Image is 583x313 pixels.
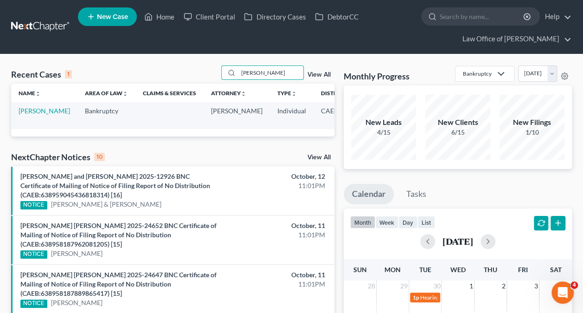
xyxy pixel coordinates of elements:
[238,66,303,79] input: Search by name...
[135,84,204,102] th: Claims & Services
[77,102,135,129] td: Bankruptcy
[308,154,331,161] a: View All
[375,216,398,228] button: week
[432,280,441,292] span: 30
[417,216,435,228] button: list
[11,151,105,163] div: NextChapter Notices
[566,280,572,292] span: 4
[425,128,490,137] div: 6/15
[230,181,325,190] div: 11:01PM
[344,71,410,82] h3: Monthly Progress
[425,117,490,128] div: New Clients
[501,280,506,292] span: 2
[230,230,325,240] div: 11:01PM
[344,184,394,204] a: Calendar
[442,236,473,246] h2: [DATE]
[140,8,179,25] a: Home
[122,91,128,97] i: unfold_more
[350,216,375,228] button: month
[540,8,571,25] a: Help
[291,91,297,97] i: unfold_more
[19,90,41,97] a: Nameunfold_more
[51,298,103,307] a: [PERSON_NAME]
[500,117,564,128] div: New Filings
[97,13,128,20] span: New Case
[398,184,435,204] a: Tasks
[51,200,161,209] a: [PERSON_NAME] & [PERSON_NAME]
[308,72,331,78] a: View All
[468,280,474,292] span: 1
[384,266,401,274] span: Mon
[413,294,419,301] span: 1p
[518,266,528,274] span: Fri
[35,91,41,97] i: unfold_more
[20,271,217,297] a: [PERSON_NAME] [PERSON_NAME] 2025-24647 BNC Certificate of Mailing of Notice of Filing Report of N...
[230,172,325,181] div: October, 12
[484,266,497,274] span: Thu
[230,280,325,289] div: 11:01PM
[20,222,217,248] a: [PERSON_NAME] [PERSON_NAME] 2025-24652 BNC Certificate of Mailing of Notice of Filing Report of N...
[11,69,72,80] div: Recent Cases
[533,280,539,292] span: 3
[440,8,525,25] input: Search by name...
[367,280,376,292] span: 28
[239,8,310,25] a: Directory Cases
[277,90,297,97] a: Typeunfold_more
[20,300,47,308] div: NOTICE
[353,266,367,274] span: Sun
[351,117,416,128] div: New Leads
[550,266,561,274] span: Sat
[398,216,417,228] button: day
[230,270,325,280] div: October, 11
[399,280,409,292] span: 29
[211,90,246,97] a: Attorneyunfold_more
[420,294,493,301] span: Hearing for [PERSON_NAME]
[458,31,571,47] a: Law Office of [PERSON_NAME]
[270,102,314,129] td: Individual
[310,8,363,25] a: DebtorCC
[85,90,128,97] a: Area of Lawunfold_more
[321,90,352,97] a: Districtunfold_more
[179,8,239,25] a: Client Portal
[204,102,270,129] td: [PERSON_NAME]
[241,91,246,97] i: unfold_more
[551,281,574,304] iframe: Intercom live chat
[20,172,210,199] a: [PERSON_NAME] and [PERSON_NAME] 2025-12926 BNC Certificate of Mailing of Notice of Filing Report ...
[20,201,47,209] div: NOTICE
[463,70,492,78] div: Bankruptcy
[51,249,103,258] a: [PERSON_NAME]
[450,266,465,274] span: Wed
[65,70,72,78] div: 1
[19,107,70,115] a: [PERSON_NAME]
[20,250,47,259] div: NOTICE
[570,281,578,289] span: 4
[351,128,416,137] div: 4/15
[500,128,564,137] div: 1/10
[230,221,325,230] div: October, 11
[314,102,359,129] td: CAEB
[419,266,431,274] span: Tue
[94,153,105,161] div: 10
